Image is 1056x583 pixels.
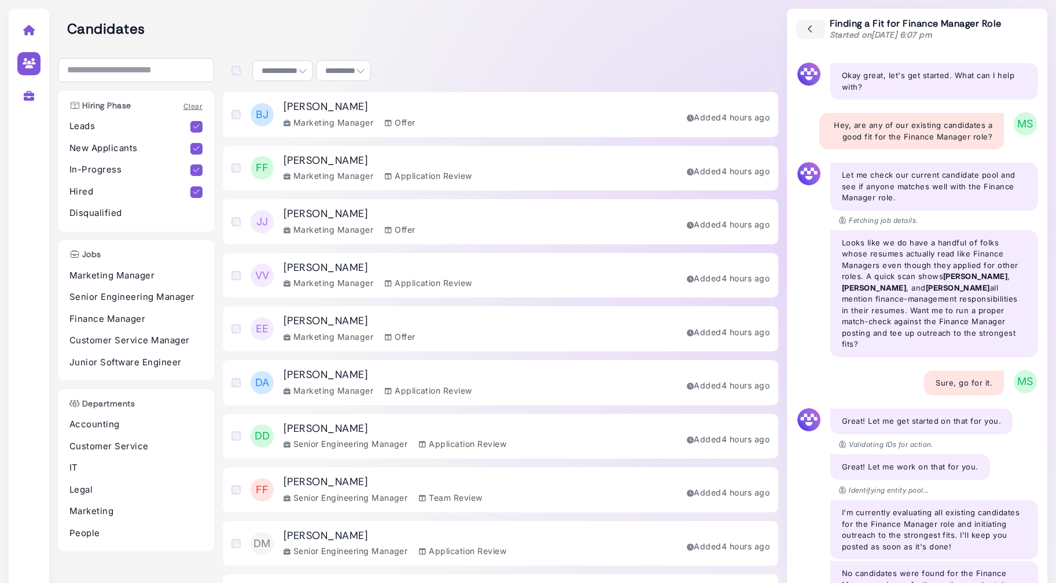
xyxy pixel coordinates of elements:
div: Okay great, let's get started. What can I help with? [830,63,1038,100]
time: Aug 28, 2025 [722,219,770,229]
span: Started on [830,30,933,40]
div: Application Review [385,170,472,182]
p: Identifying entity pool... [839,485,929,496]
p: Marketing Manager [69,269,203,283]
div: Added [687,272,770,284]
p: New Applicants [69,142,190,155]
div: Senior Engineering Manager [284,438,407,450]
span: JJ [251,210,274,233]
div: Application Review [385,277,472,289]
div: Added [687,326,770,338]
h3: Hiring Phase [64,101,137,111]
p: Great! Let me get started on that for you. [842,416,1001,427]
h3: [PERSON_NAME] [284,476,483,489]
p: In-Progress [69,163,190,177]
div: Marketing Manager [284,277,373,289]
span: MS [1014,112,1037,135]
div: Added [687,111,770,123]
div: Marketing Manager [284,384,373,397]
h3: [PERSON_NAME] [284,262,472,274]
div: Added [687,486,770,498]
p: Senior Engineering Manager [69,291,203,304]
time: Aug 28, 2025 [722,273,770,283]
time: [DATE] 6:07 pm [871,30,932,40]
div: Added [687,433,770,445]
p: People [69,527,203,540]
p: Disqualified [69,207,203,220]
p: IT [69,461,203,475]
span: FF [251,478,274,501]
a: Clear [183,102,203,111]
p: Legal [69,483,203,497]
div: Marketing Manager [284,170,373,182]
h3: [PERSON_NAME] [284,530,506,542]
div: Finding a Fit for Finance Manager Role [830,18,1002,41]
div: Offer [385,223,415,236]
div: Application Review [419,545,506,557]
p: Looks like we do have a handful of folks whose resumes actually read like Finance Managers even t... [842,237,1026,350]
time: Aug 28, 2025 [722,541,770,551]
div: Application Review [419,438,506,450]
div: Marketing Manager [284,331,373,343]
h3: [PERSON_NAME] [284,155,472,167]
span: VV [251,264,274,287]
p: Marketing [69,505,203,518]
p: Customer Service Manager [69,334,203,347]
div: Hey, are any of our existing candidates a good fit for the Finance Manager role? [819,113,1004,149]
time: Aug 28, 2025 [722,327,770,337]
p: Great! Let me work on that for you. [842,461,978,473]
h3: [PERSON_NAME] [284,208,415,221]
h3: Departments [64,399,141,409]
h3: [PERSON_NAME] [284,423,506,435]
p: Validating IDs for action. [839,439,933,450]
div: Added [687,379,770,391]
h2: Candidates [67,21,778,38]
p: Fetching job details. [839,215,918,226]
div: Marketing Manager [284,223,373,236]
span: DD [251,424,274,448]
p: Accounting [69,418,203,431]
div: Application Review [385,384,472,397]
p: Junior Software Engineer [69,356,203,369]
strong: [PERSON_NAME] [943,272,1007,281]
p: I'm currently evaluating all existing candidates for the Finance Manager role and initiating outr... [842,507,1026,552]
strong: [PERSON_NAME] [926,283,990,292]
time: Aug 28, 2025 [722,166,770,176]
span: FF [251,156,274,179]
span: EE [251,317,274,340]
h3: [PERSON_NAME] [284,315,415,328]
time: Aug 28, 2025 [722,112,770,122]
strong: [PERSON_NAME] [842,283,906,292]
p: Hired [69,185,190,199]
span: MS [1014,370,1037,393]
div: Team Review [419,492,482,504]
div: Senior Engineering Manager [284,545,407,557]
div: Marketing Manager [284,116,373,129]
p: Leads [69,120,190,133]
p: Finance Manager [69,313,203,326]
time: Aug 28, 2025 [722,380,770,390]
div: Offer [385,331,415,343]
div: Senior Engineering Manager [284,492,407,504]
h3: Jobs [64,250,107,259]
div: Offer [385,116,415,129]
h3: [PERSON_NAME] [284,369,472,382]
span: DM [251,532,274,555]
p: Let me check our current candidate pool and see if anyone matches well with the Finance Manager r... [842,170,1026,204]
span: BJ [251,103,274,126]
div: Added [687,165,770,177]
time: Aug 28, 2025 [722,487,770,497]
div: Sure, go for it. [924,371,1004,396]
span: DA [251,371,274,394]
h3: [PERSON_NAME] [284,101,415,113]
div: Added [687,218,770,230]
time: Aug 28, 2025 [722,434,770,444]
p: Customer Service [69,440,203,453]
div: Added [687,540,770,552]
